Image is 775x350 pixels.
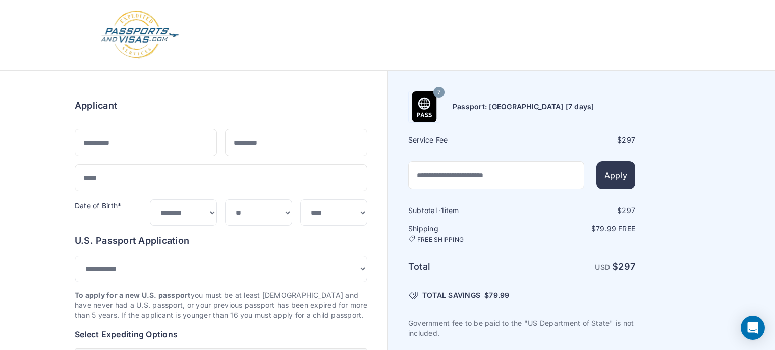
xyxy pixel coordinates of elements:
[75,201,121,210] label: Date of Birth*
[75,290,367,320] p: you must be at least [DEMOGRAPHIC_DATA] and have never had a U.S. passport, or your previous pass...
[75,99,117,113] h6: Applicant
[484,290,509,300] span: $
[409,91,440,122] img: Product Name
[622,135,635,144] span: 297
[453,102,594,112] h6: Passport: [GEOGRAPHIC_DATA] [7 days]
[523,224,635,234] p: $
[417,236,464,244] span: FREE SHIPPING
[437,86,440,99] span: 7
[741,316,765,340] div: Open Intercom Messenger
[408,135,521,145] h6: Service Fee
[523,205,635,216] div: $
[408,205,521,216] h6: Subtotal · item
[422,290,480,300] span: TOTAL SAVINGS
[596,161,635,189] button: Apply
[75,328,367,340] h6: Select Expediting Options
[622,206,635,215] span: 297
[408,318,635,338] p: Government fee to be paid to the "US Department of State" is not included.
[75,291,191,299] strong: To apply for a new U.S. passport
[595,263,610,271] span: USD
[408,260,521,274] h6: Total
[408,224,521,244] h6: Shipping
[596,224,616,233] span: 79.99
[441,206,444,215] span: 1
[75,234,367,248] h6: U.S. Passport Application
[618,261,635,272] span: 297
[100,10,180,60] img: Logo
[618,224,635,233] span: Free
[612,261,635,272] strong: $
[489,291,509,299] span: 79.99
[523,135,635,145] div: $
